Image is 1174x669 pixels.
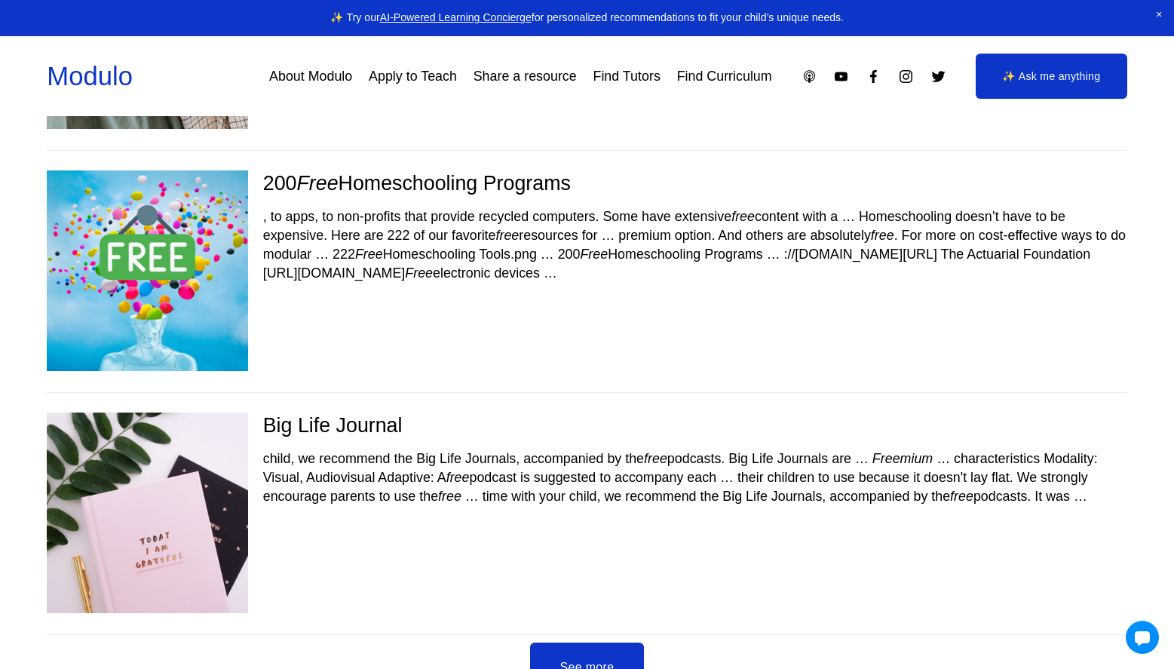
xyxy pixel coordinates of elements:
span: … [544,265,557,281]
span: their children to use because it doesn't lay flat. We strongly encourage parents to use the [263,470,1088,504]
div: 200 Homeschooling Programs [47,170,1126,197]
a: AI-Powered Learning Concierge [380,11,532,23]
em: free [446,470,470,485]
em: free [950,489,973,504]
span: … [855,451,869,466]
a: Instagram [898,69,914,84]
span: … [720,470,734,485]
div: Big Life Journal child, we recommend the Big Life Journals, accompanied by thefreepodcasts. Big L... [47,392,1126,634]
span: child, we recommend the Big Life Journals, accompanied by the podcasts. Big Life Journals are [263,451,851,466]
em: Freemium [872,451,933,466]
a: Apply to Teach [369,63,457,90]
a: Find Tutors [593,63,660,90]
em: free [731,209,755,224]
a: Find Curriculum [677,63,772,90]
span: … [541,247,554,262]
a: Facebook [866,69,881,84]
em: free [644,451,667,466]
span: … [841,209,855,224]
span: Homeschooling doesn’t have to be expensive. Here are 222 of our favorite resources for [263,209,1065,243]
span: … [936,451,950,466]
div: Big Life Journal [47,413,1126,439]
span: … [315,247,329,262]
span: ://[DOMAIN_NAME][URL] The Actuarial Foundation [URL][DOMAIN_NAME] electronic devices [263,247,1090,281]
a: Modulo [47,62,133,91]
a: ✨ Ask me anything [976,54,1127,98]
a: YouTube [833,69,849,84]
a: About Modulo [269,63,352,90]
span: … [767,247,780,262]
em: Free [405,265,433,281]
a: Share a resource [474,63,577,90]
em: Free [355,247,383,262]
em: Free [296,172,338,195]
em: Free [580,247,608,262]
span: 200 Homeschooling Programs [558,247,763,262]
span: characteristics Modality: Visual, Audiovisual Adaptive: A podcast is suggested to accompany each [263,451,1098,485]
a: Twitter [930,69,946,84]
span: time with your child, we recommend the Big Life Journals, accompanied by the podcasts. It was [483,489,1070,504]
span: , to apps, to non-profits that provide recycled computers. Some have extensive content with a [263,209,838,224]
span: premium option. And others are absolutely . For more on cost-effective ways to do modular [263,228,1126,262]
div: 200FreeHomeschooling Programs , to apps, to non-profits that provide recycled computers. Some hav... [47,150,1126,392]
a: Apple Podcasts [802,69,817,84]
em: free [438,489,461,504]
span: 222 Homeschooling Tools.png [333,247,537,262]
span: … [1074,489,1087,504]
span: … [601,228,615,243]
span: … [465,489,479,504]
em: free [871,228,894,243]
em: free [496,228,520,243]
